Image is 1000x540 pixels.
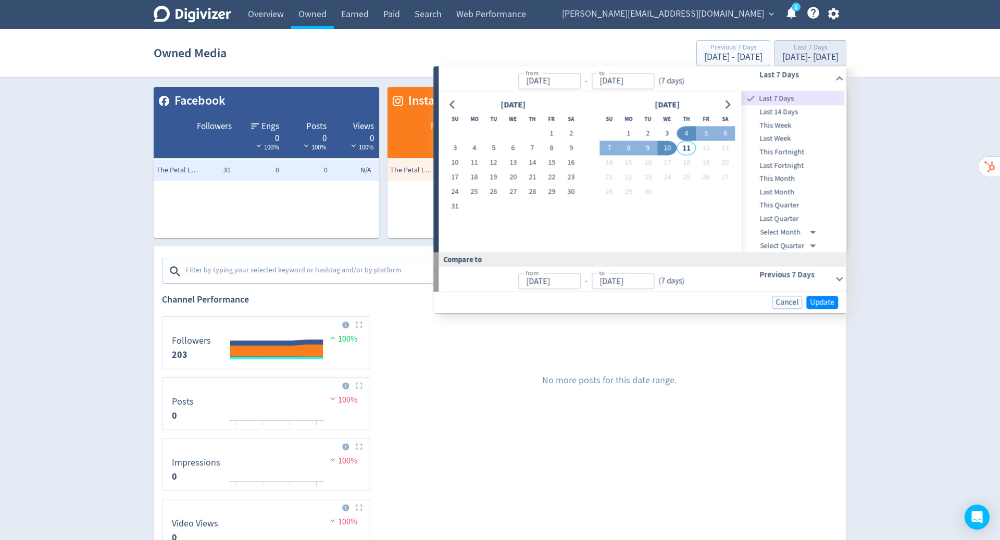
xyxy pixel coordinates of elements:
button: 17 [657,156,677,170]
td: 63 [419,160,467,181]
button: 24 [657,170,677,185]
span: Last 7 Days [757,93,845,104]
button: 21 [523,170,542,185]
span: 100% [348,143,374,152]
th: Saturday [561,112,581,127]
span: 100% [328,334,357,344]
img: Placeholder [356,382,362,389]
div: 0 [337,132,374,141]
div: ( 7 days ) [654,275,684,287]
span: This Fortnight [742,146,845,158]
div: [DATE] - [DATE] [782,53,839,62]
p: No more posts for this date range. [542,374,677,387]
span: Last Month [742,186,845,198]
button: 13 [503,156,522,170]
button: Last 7 Days[DATE]- [DATE] [774,40,846,66]
th: Tuesday [484,112,503,127]
span: Followers [197,120,232,133]
td: 0 [282,160,330,181]
h6: Previous 7 Days [759,269,831,281]
label: to [599,269,605,278]
div: This Week [742,119,845,132]
button: 29 [542,185,561,199]
button: 8 [542,141,561,156]
button: 31 [445,199,465,214]
button: 25 [677,170,696,185]
button: 25 [465,185,484,199]
span: expand_more [767,9,776,19]
button: 13 [716,141,735,156]
th: Thursday [677,112,696,127]
label: from [526,68,539,77]
text: 08/09 [284,424,296,432]
div: Previous 7 Days [704,44,762,53]
div: Last 7 Days [782,44,839,53]
span: 100% [328,517,357,527]
svg: Followers 0 [167,321,366,365]
button: 29 [619,185,638,199]
button: 11 [465,156,484,170]
th: Tuesday [638,112,657,127]
img: negative-performance-white.svg [348,142,359,149]
td: 0 [233,160,282,181]
span: 100% [254,143,279,152]
button: 1 [619,127,638,141]
img: negative-performance.svg [328,395,338,403]
text: 10/09 [310,424,323,432]
button: Go to next month [720,97,735,112]
button: 24 [445,185,465,199]
button: 5 [696,127,716,141]
button: 18 [677,156,696,170]
span: Cancel [776,298,798,306]
button: 17 [445,170,465,185]
button: 15 [542,156,561,170]
span: Followers [431,120,466,133]
span: Facebook [169,92,226,110]
img: negative-performance.svg [328,456,338,463]
th: Saturday [716,112,735,127]
label: to [599,68,605,77]
span: The Petal Line [390,165,432,175]
img: positive-performance.svg [328,334,338,342]
button: 16 [638,156,657,170]
button: 19 [696,156,716,170]
button: 23 [638,170,657,185]
div: This Month [742,172,845,186]
table: customized table [387,87,613,238]
span: The Petal Line [156,165,198,175]
div: This Fortnight [742,145,845,159]
label: from [526,269,539,278]
dt: Video Views [172,518,218,530]
button: 11 [677,141,696,156]
div: Select Month [760,225,820,239]
strong: 0 [172,470,177,483]
button: 20 [716,156,735,170]
th: Friday [696,112,716,127]
button: 9 [638,141,657,156]
span: 100% [328,456,357,466]
button: 3 [445,141,465,156]
button: Go to previous month [445,97,460,112]
button: 28 [523,185,542,199]
button: 6 [503,141,522,156]
text: 5 [795,4,797,11]
div: from-to(7 days)Previous 7 Days [439,267,846,292]
button: 7 [599,141,619,156]
button: 10 [445,156,465,170]
img: Placeholder [356,321,362,328]
div: - [581,275,592,287]
button: Cancel [772,296,802,309]
button: 8 [619,141,638,156]
button: 18 [465,170,484,185]
text: 04/09 [230,424,243,432]
button: 4 [677,127,696,141]
button: Previous 7 Days[DATE] - [DATE] [696,40,770,66]
h1: Owned Media [154,36,227,70]
span: Views [353,120,374,133]
dt: Impressions [172,457,220,469]
button: 22 [542,170,561,185]
span: Engs [261,120,279,133]
button: 27 [503,185,522,199]
div: [DATE] [652,98,683,112]
text: 06/09 [257,424,269,432]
